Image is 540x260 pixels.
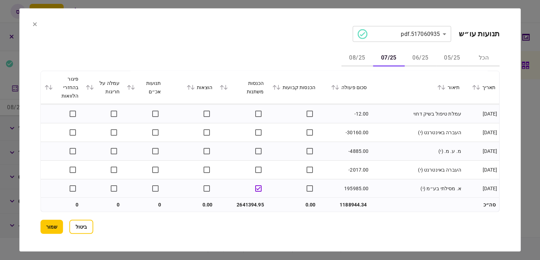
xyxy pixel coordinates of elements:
[85,79,120,96] div: עמלה על חריגות
[319,198,370,212] td: 1188944.34
[459,30,499,38] h2: תנועות עו״ש
[371,142,463,161] td: מ. ע. מ. (י)
[69,220,93,234] button: ביטול
[123,198,165,212] td: 0
[341,50,373,67] button: 08/25
[374,83,460,92] div: תיאור
[319,179,370,198] td: 195985.00
[322,83,367,92] div: סכום פעולה
[82,198,123,212] td: 0
[436,50,468,67] button: 05/25
[168,83,212,92] div: הוצאות
[44,75,78,100] div: פיגור בהחזרי הלוואות
[371,161,463,179] td: העברה באינטרנט (י)
[319,123,370,142] td: -30160.00
[463,198,499,212] td: סה״כ
[467,83,496,92] div: תאריך
[463,123,499,142] td: [DATE]
[463,179,499,198] td: [DATE]
[127,79,161,96] div: תנועות אכ״ם
[373,50,405,67] button: 07/25
[405,50,436,67] button: 06/25
[165,198,216,212] td: 0.00
[371,123,463,142] td: העברה באינטרנט (י)
[319,161,370,179] td: -2017.00
[463,142,499,161] td: [DATE]
[271,83,315,92] div: הכנסות קבועות
[219,79,264,96] div: הכנסות משתנות
[468,50,500,67] button: הכל
[463,161,499,179] td: [DATE]
[371,179,463,198] td: א. מסילתי בע״מ (י)
[268,198,319,212] td: 0.00
[319,105,370,123] td: -12.00
[41,198,82,212] td: 0
[40,220,63,234] button: שמור
[371,105,463,123] td: עמלת טיפול בשיק דחוי
[463,105,499,123] td: [DATE]
[358,29,440,39] div: 517060935.pdf
[319,142,370,161] td: -4885.00
[216,198,267,212] td: 2641394.95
